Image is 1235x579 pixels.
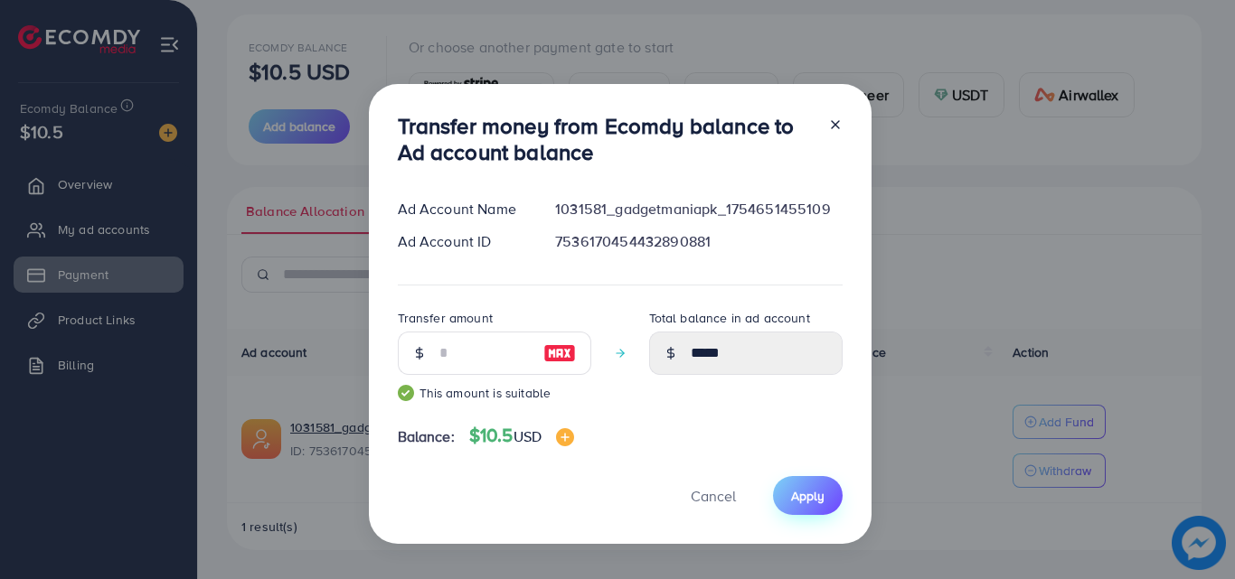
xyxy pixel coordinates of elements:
h4: $10.5 [469,425,574,447]
img: guide [398,385,414,401]
div: 1031581_gadgetmaniapk_1754651455109 [541,199,856,219]
small: This amount is suitable [398,384,591,402]
div: Ad Account Name [383,199,542,219]
button: Apply [773,476,843,515]
img: image [543,342,576,364]
div: Ad Account ID [383,231,542,252]
span: Balance: [398,426,455,447]
span: Apply [791,487,825,505]
span: USD [514,426,542,446]
span: Cancel [691,486,736,506]
label: Transfer amount [398,309,493,327]
div: 7536170454432890881 [541,231,856,252]
h3: Transfer money from Ecomdy balance to Ad account balance [398,113,814,165]
label: Total balance in ad account [649,309,810,327]
img: image [556,428,574,446]
button: Cancel [668,476,759,515]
